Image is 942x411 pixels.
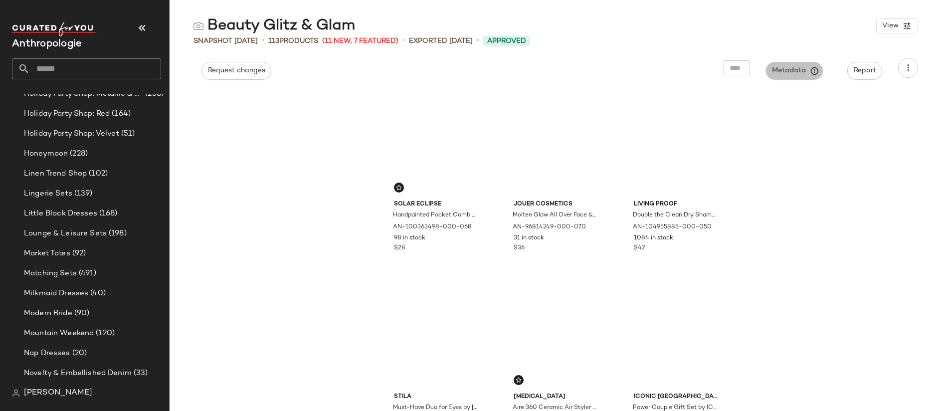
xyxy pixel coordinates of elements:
img: svg%3e [193,21,203,31]
img: svg%3e [516,377,522,383]
span: Molten Glow All Over Face & Body Highlighter by Jouer Cosmetics in Gold at Anthropologie [513,211,597,220]
span: Request changes [207,67,265,75]
span: Report [853,67,876,75]
span: Linen Trend Shop [24,168,87,180]
button: Metadata [766,62,823,80]
span: • [402,35,405,47]
span: $42 [634,244,645,253]
span: (168) [97,208,118,219]
span: [PERSON_NAME] [24,387,92,399]
span: (40) [88,288,106,299]
span: AN-104955885-000-050 [633,223,712,232]
span: Holiday Party Shop: Metallic & Shine [24,88,143,100]
span: Little Black Dresses [24,208,97,219]
span: (92) [70,248,86,259]
span: Jouer Cosmetics [514,200,598,209]
span: 98 in stock [394,234,425,243]
button: Request changes [201,62,271,80]
span: Stila [394,393,478,402]
img: cfy_white_logo.C9jOOHJF.svg [12,22,97,36]
div: Products [268,36,318,46]
span: Nap Dresses [24,348,70,359]
span: Matching Sets [24,268,77,279]
span: (20) [70,348,87,359]
span: Double the Clean Dry Shampoo Set by Living Proof in Purple, Women's at Anthropologie [633,211,717,220]
span: Honeymoon [24,148,68,160]
span: (90) [72,308,90,319]
span: 1084 in stock [634,234,673,243]
span: Holiday Party Shop: Velvet [24,128,119,140]
span: Lounge & Leisure Sets [24,228,107,239]
span: (139) [72,188,93,200]
span: Solar Eclipse [394,200,478,209]
span: • [477,35,479,47]
span: 31 in stock [514,234,544,243]
img: svg%3e [396,185,402,191]
span: • [262,35,264,47]
span: AN-100363498-000-068 [393,223,472,232]
span: (164) [110,108,131,120]
span: ICONIC [GEOGRAPHIC_DATA] [634,393,718,402]
span: $36 [514,244,525,253]
img: svg%3e [12,389,20,397]
span: Approved [487,36,526,46]
span: Snapshot [DATE] [193,36,258,46]
span: Current Company Name [12,39,82,49]
span: (33) [132,368,148,379]
span: [MEDICAL_DATA] [514,393,598,402]
span: Living Proof [634,200,718,209]
span: Handpainted Pocket Comb by Solar Eclipse in Pink, Women's at Anthropologie [393,211,477,220]
span: 113 [268,37,279,45]
span: Mountain Weekend [24,328,94,339]
span: Metadata [772,66,817,75]
span: AN-96814249-000-070 [513,223,586,232]
span: (102) [87,168,108,180]
span: (11 New, 7 Featured) [322,36,398,46]
span: Novelty & Embellished Denim [24,368,132,379]
span: View [882,22,899,30]
span: $28 [394,244,405,253]
span: Market Totes [24,248,70,259]
span: Milkmaid Dresses [24,288,88,299]
span: (228) [68,148,88,160]
span: (491) [77,268,97,279]
button: View [876,18,918,33]
span: (51) [119,128,135,140]
button: Report [847,62,882,80]
span: Modern Bride [24,308,72,319]
span: Holiday Party Shop: Red [24,108,110,120]
span: Lingerie Sets [24,188,72,200]
div: Beauty Glitz & Glam [193,16,355,36]
p: Exported [DATE] [409,36,473,46]
span: (198) [107,228,127,239]
span: (120) [94,328,115,339]
span: (258) [143,88,164,100]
